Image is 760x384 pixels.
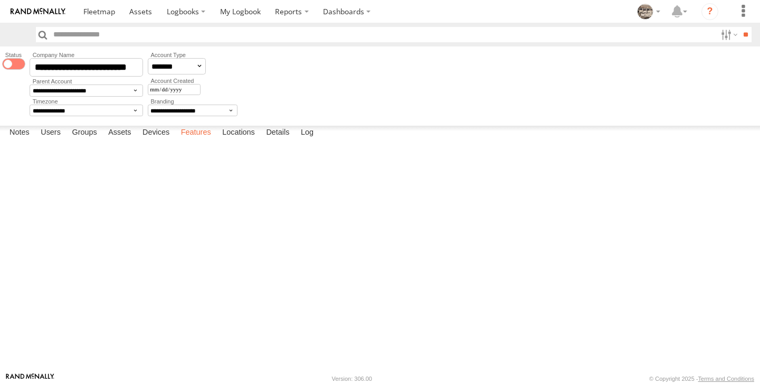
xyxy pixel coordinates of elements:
[148,78,201,84] label: Account Created
[6,373,54,384] a: Visit our Website
[137,126,175,141] label: Devices
[30,78,143,85] label: Parent Account
[4,126,35,141] label: Notes
[698,376,754,382] a: Terms and Conditions
[30,52,143,58] label: Company Name
[217,126,260,141] label: Locations
[35,126,66,141] label: Users
[148,52,206,58] label: Account Type
[2,58,25,70] span: Enable/Disable Status
[332,376,372,382] div: Version: 306.00
[11,8,65,15] img: rand-logo.svg
[701,3,718,20] i: ?
[296,126,319,141] label: Log
[649,376,754,382] div: © Copyright 2025 -
[30,98,143,105] label: Timezone
[717,27,739,42] label: Search Filter Options
[66,126,102,141] label: Groups
[148,98,237,105] label: Branding
[103,126,136,141] label: Assets
[2,52,25,58] label: Status
[176,126,216,141] label: Features
[261,126,294,141] label: Details
[633,4,664,20] div: Vlad h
